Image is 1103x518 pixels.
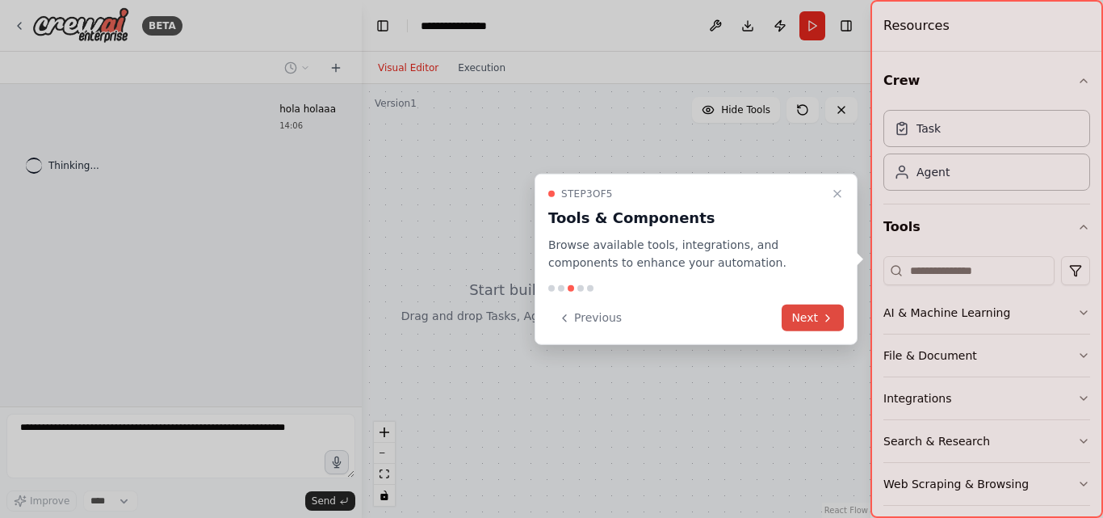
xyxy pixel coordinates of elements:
[548,305,631,331] button: Previous
[828,183,847,203] button: Close walkthrough
[561,187,613,200] span: Step 3 of 5
[371,15,394,37] button: Hide left sidebar
[782,305,844,331] button: Next
[548,206,824,229] h3: Tools & Components
[548,235,824,272] p: Browse available tools, integrations, and components to enhance your automation.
